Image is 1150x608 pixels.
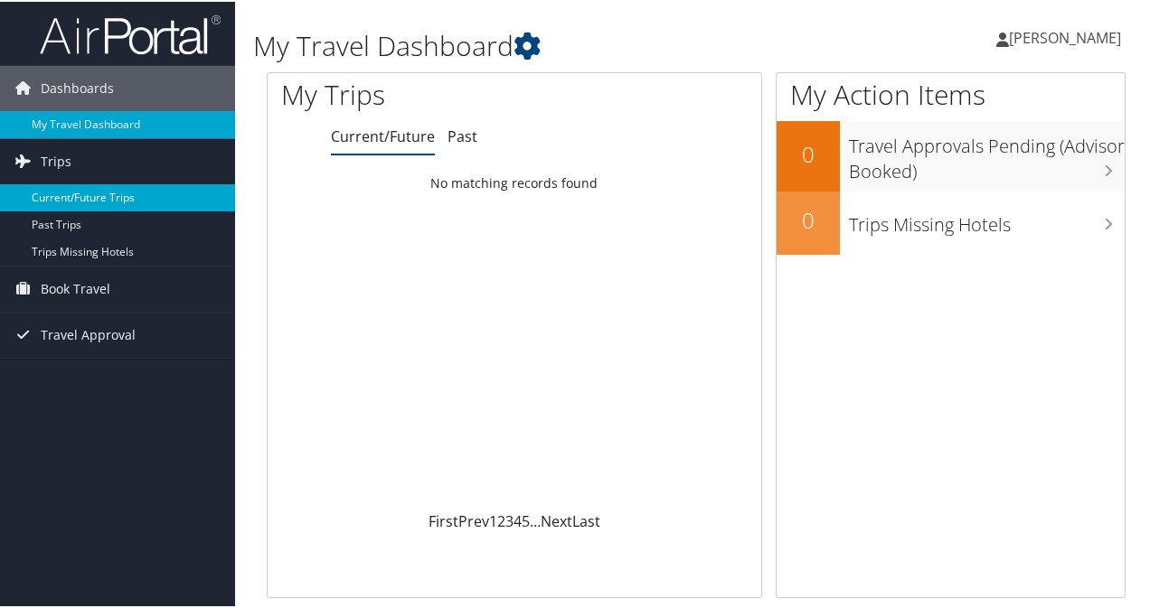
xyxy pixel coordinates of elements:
a: Current/Future [331,125,435,145]
a: [PERSON_NAME] [996,9,1139,63]
a: Next [541,510,572,529]
span: … [530,510,541,529]
span: Trips [41,137,71,182]
h1: My Trips [281,74,542,112]
a: Past [448,125,477,145]
a: Last [572,510,600,529]
h3: Trips Missing Hotels [849,201,1125,236]
a: First [429,510,458,529]
h2: 0 [777,137,840,168]
a: 3 [505,510,514,529]
span: Book Travel [41,265,110,310]
a: 4 [514,510,522,529]
span: Travel Approval [41,311,136,356]
h1: My Action Items [777,74,1125,112]
span: Dashboards [41,64,114,109]
a: 0Travel Approvals Pending (Advisor Booked) [777,119,1125,189]
td: No matching records found [268,165,761,198]
h1: My Travel Dashboard [253,25,844,63]
a: Prev [458,510,489,529]
a: 5 [522,510,530,529]
h3: Travel Approvals Pending (Advisor Booked) [849,123,1125,182]
a: 0Trips Missing Hotels [777,190,1125,253]
img: airportal-logo.png [40,12,221,54]
a: 2 [497,510,505,529]
a: 1 [489,510,497,529]
h2: 0 [777,203,840,234]
span: [PERSON_NAME] [1009,26,1121,46]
